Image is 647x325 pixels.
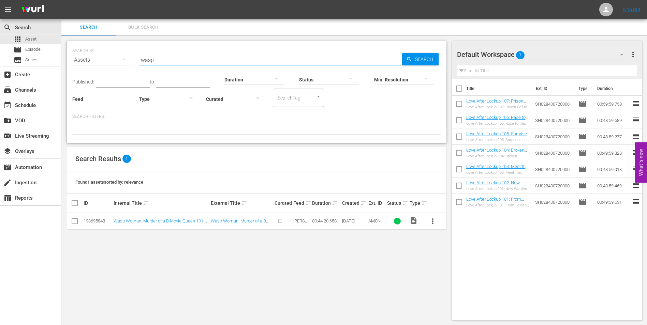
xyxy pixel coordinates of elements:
span: Episode [578,149,587,157]
a: Love After Lockup 107: Prison Cell to Wedding Bells [466,98,526,109]
span: Episode [25,46,41,53]
span: [PERSON_NAME] Feed [293,218,308,234]
span: Asset [14,35,22,43]
div: Love After Lockup 107: Prison Cell to Wedding Bells [466,105,530,109]
span: Episode [578,116,587,124]
span: Episode [14,46,22,54]
span: Episode [578,133,587,141]
span: Schedule [3,101,12,109]
div: Love After Lockup 106: Race to the Altar [466,121,530,126]
td: 00:48:59.589 [594,112,632,128]
th: Duration [593,79,634,98]
span: sort [143,200,149,206]
span: Series [25,57,38,63]
span: Overlays [3,147,12,155]
button: more_vert [629,46,637,63]
span: Search Results [75,155,121,163]
a: Sign Out [623,7,641,12]
th: Ext. ID [532,79,575,98]
td: SH028400720000 [532,96,576,112]
span: Bulk Search [120,24,166,31]
span: Episode [578,182,587,190]
span: reorder [632,181,640,189]
td: 00:48:59.469 [594,177,632,194]
div: 00:44:20.658 [312,218,340,223]
span: AMCNVR0000071019 [368,218,383,234]
div: [DATE] [342,218,366,223]
div: Duration [312,199,340,207]
div: Assets [72,50,132,69]
span: Episode [578,198,587,206]
span: Series [14,56,22,64]
span: more_vert [429,217,437,225]
span: sort [332,200,338,206]
span: reorder [632,198,640,206]
span: 1 [122,155,131,163]
span: Automation [3,163,12,171]
span: Found 1 assets sorted by: relevance [75,180,143,185]
div: 193695848 [84,218,112,223]
span: Search [412,53,439,65]
a: Wasp Woman: Murder of a B Movie Queen 101: Wasp Woman [114,218,207,229]
span: reorder [632,165,640,173]
span: sort [402,200,408,206]
td: 00:48:59.013 [594,161,632,177]
span: Search [3,24,12,32]
div: Type [410,199,423,207]
td: 00:49:59.328 [594,145,632,161]
th: Type [574,79,593,98]
span: Episode [578,165,587,173]
span: Reports [3,194,12,202]
div: Love After Lockup 104: Broken Promises [466,154,530,158]
div: Love After Lockup 103: Meet the Parents [466,170,530,175]
button: Open [315,93,322,100]
div: Love After Lockup 102: New Warden in [GEOGRAPHIC_DATA] [466,187,530,191]
button: more_vert [425,213,441,229]
td: SH028400720000 [532,161,576,177]
div: Curated [275,200,291,206]
span: Published: [72,79,94,84]
td: 00:59:59.758 [594,96,632,112]
div: Internal Title [114,199,209,207]
span: sort [421,200,427,206]
a: Love After Lockup 101: From Felon to Fiance (Love After Lockup 101: From Felon to Fiance (amc_net... [466,197,528,227]
a: Love After Lockup 102: New Warden in [GEOGRAPHIC_DATA] (Love After Lockup 102: New Warden in [GEO... [466,180,528,211]
td: 00:48:59.277 [594,128,632,145]
span: Video [410,216,418,225]
span: Live Streaming [3,132,12,140]
span: reorder [632,149,640,157]
span: reorder [632,116,640,124]
button: Open Feedback Widget [635,142,647,183]
span: sort [361,200,367,206]
td: SH028400720000 [532,145,576,161]
div: Love After Lockup 101: From Felon to Fiance [466,203,530,207]
div: Status [387,199,408,207]
div: External Title [211,199,273,207]
div: ID [84,200,112,206]
div: Default Workspace [457,45,630,64]
span: sort [241,200,247,206]
span: Ingestion [3,179,12,187]
div: Love After Lockup 105: Surprises and Sentences [466,138,530,142]
button: Search [402,53,439,65]
span: menu [4,5,12,14]
span: Episode [578,100,587,108]
div: Ext. ID [368,200,385,206]
span: Channels [3,86,12,94]
span: sort [305,200,311,206]
td: SH028400720000 [532,112,576,128]
a: Love After Lockup 105: Surprises and Sentences (Love After Lockup 105: Surprises and Sentences (a... [466,131,530,162]
div: Feed [293,199,310,207]
p: Search Filters: [72,114,441,120]
span: Asset [25,36,36,43]
td: SH028400720000 [532,128,576,145]
a: Love After Lockup 103: Meet the Parents (Love After Lockup 103: Meet the Parents (amc_networks_lo... [466,164,528,189]
th: Title [466,79,532,98]
span: to [150,79,154,84]
td: SH028400720000 [532,194,576,210]
div: Created [342,199,366,207]
span: Create [3,71,12,79]
a: Love After Lockup 104: Broken Promises (Love After Lockup 104: Broken Promises (amc_networks_love... [466,148,528,173]
span: Search [65,24,112,31]
a: Wasp Woman: Murder of a B Movie Queen 101: Wasp Woman [211,218,269,234]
